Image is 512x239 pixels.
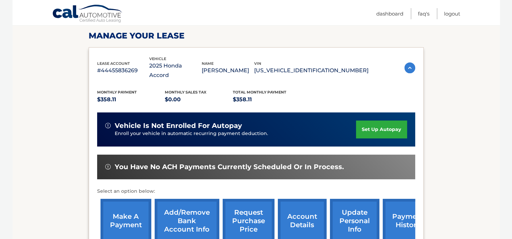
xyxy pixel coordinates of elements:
a: Logout [444,8,460,19]
img: alert-white.svg [105,123,111,128]
a: Dashboard [376,8,403,19]
span: You have no ACH payments currently scheduled or in process. [115,163,344,171]
p: Enroll your vehicle in automatic recurring payment deduction. [115,130,356,137]
span: name [202,61,214,66]
p: 2025 Honda Accord [149,61,202,80]
p: $358.11 [233,95,301,104]
span: Monthly sales Tax [165,90,206,95]
a: Cal Automotive [52,4,123,24]
h2: Manage Your Lease [89,31,424,41]
p: $0.00 [165,95,233,104]
a: FAQ's [418,8,429,19]
span: Monthly Payment [97,90,137,95]
p: Select an option below: [97,187,415,195]
p: [US_VEHICLE_IDENTIFICATION_NUMBER] [254,66,369,75]
p: #44455836269 [97,66,150,75]
img: accordion-active.svg [404,62,415,73]
span: vehicle is not enrolled for autopay [115,122,242,130]
span: vehicle [149,56,166,61]
img: alert-white.svg [105,164,111,169]
span: Total Monthly Payment [233,90,286,95]
p: [PERSON_NAME] [202,66,254,75]
span: lease account [97,61,130,66]
span: vin [254,61,261,66]
p: $358.11 [97,95,165,104]
a: set up autopay [356,121,407,138]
